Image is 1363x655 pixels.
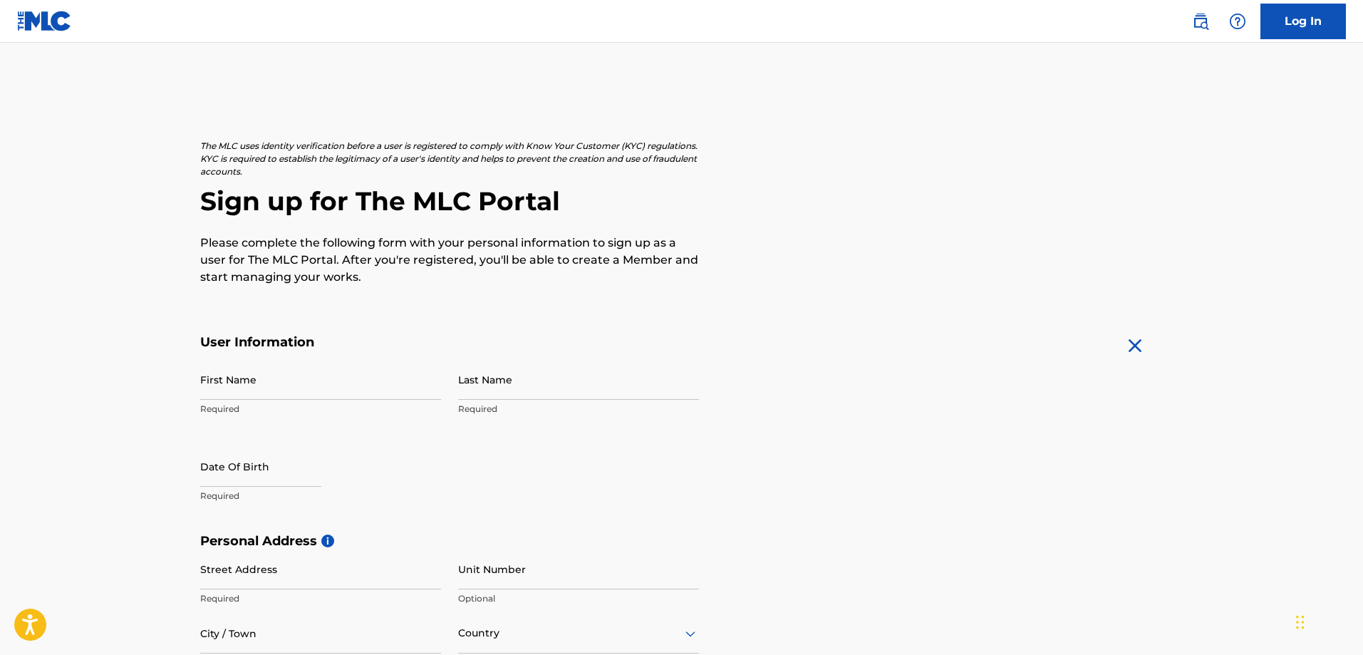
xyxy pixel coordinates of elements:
[1223,7,1252,36] div: Help
[200,403,441,416] p: Required
[200,592,441,605] p: Required
[200,490,441,502] p: Required
[200,234,699,286] p: Please complete the following form with your personal information to sign up as a user for The ML...
[200,140,699,178] p: The MLC uses identity verification before a user is registered to comply with Know Your Customer ...
[200,533,1164,550] h5: Personal Address
[1292,587,1363,655] iframe: Chat Widget
[321,535,334,547] span: i
[1124,334,1146,357] img: close
[1296,601,1305,644] div: Drag
[458,592,699,605] p: Optional
[1260,4,1346,39] a: Log In
[458,403,699,416] p: Required
[1192,13,1209,30] img: search
[1229,13,1246,30] img: help
[200,334,699,351] h5: User Information
[1186,7,1215,36] a: Public Search
[200,185,1164,217] h2: Sign up for The MLC Portal
[17,11,72,31] img: MLC Logo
